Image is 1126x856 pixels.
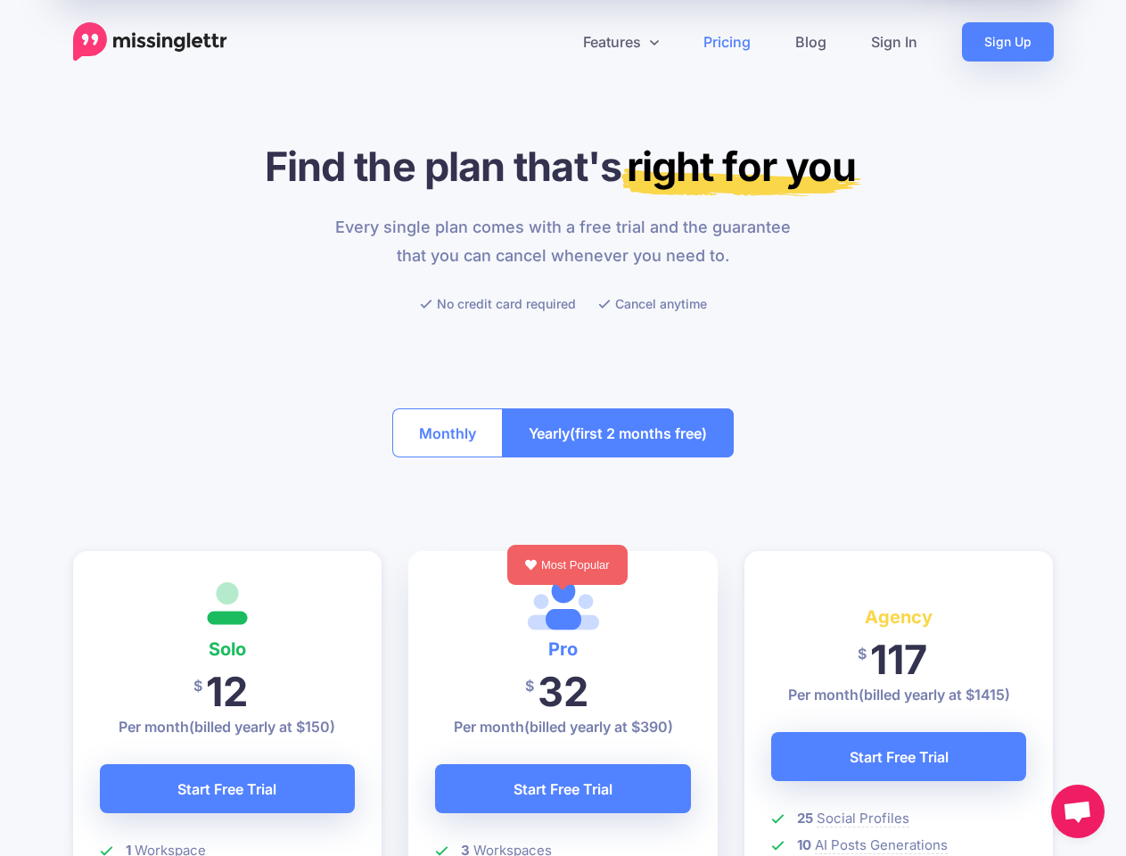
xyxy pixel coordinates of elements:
[507,545,628,585] div: Most Popular
[525,666,534,706] span: $
[392,408,503,457] button: Monthly
[859,686,1010,704] span: (billed yearly at $1415)
[561,22,681,62] a: Features
[538,667,588,716] span: 32
[325,213,801,270] p: Every single plan comes with a free trial and the guarantee that you can cancel whenever you need...
[849,22,940,62] a: Sign In
[815,836,948,854] span: AI Posts Generations
[858,634,867,674] span: $
[435,764,691,813] a: Start Free Trial
[771,684,1027,705] p: Per month
[681,22,773,62] a: Pricing
[73,142,1054,191] h1: Find the plan that's
[817,810,909,827] span: Social Profiles
[435,716,691,737] p: Per month
[435,635,691,663] h4: Pro
[598,292,707,315] li: Cancel anytime
[773,22,849,62] a: Blog
[621,142,861,196] mark: right for you
[771,603,1027,631] h4: Agency
[797,810,813,827] b: 25
[870,635,927,684] span: 117
[502,408,734,457] button: Yearly(first 2 months free)
[570,419,707,448] span: (first 2 months free)
[1051,785,1105,838] div: Open chat
[420,292,576,315] li: No credit card required
[771,732,1027,781] a: Start Free Trial
[73,22,227,62] a: Home
[524,718,673,736] span: (billed yearly at $390)
[962,22,1054,62] a: Sign Up
[797,836,811,853] b: 10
